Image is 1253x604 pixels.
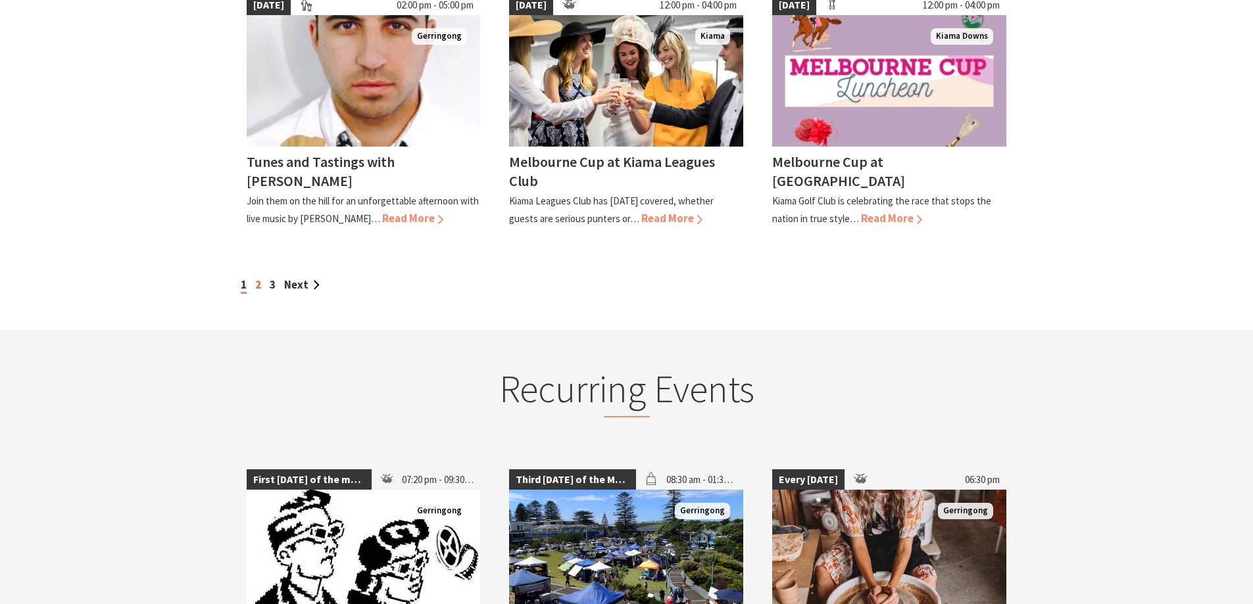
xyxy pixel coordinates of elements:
[247,15,481,147] img: Jason Invernon
[284,277,320,292] a: Next
[395,469,480,490] span: 07:20 pm - 09:30 pm
[641,211,702,225] span: Read More
[509,469,635,490] span: Third [DATE] of the Month
[369,366,885,417] h2: Recurring Events
[509,15,743,147] img: melbourne cup
[255,277,261,292] a: 2
[695,28,730,45] span: Kiama
[772,469,845,490] span: Every [DATE]
[270,277,276,292] a: 3
[509,152,715,190] h4: Melbourne Cup at Kiama Leagues Club
[861,211,922,225] span: Read More
[958,469,1006,490] span: 06:30 pm
[412,503,467,519] span: Gerringong
[660,469,744,490] span: 08:30 am - 01:30 pm
[931,28,993,45] span: Kiama Downs
[772,152,905,190] h4: Melbourne Cup at [GEOGRAPHIC_DATA]
[241,277,247,294] span: 1
[675,503,730,519] span: Gerringong
[412,28,467,45] span: Gerringong
[247,195,479,225] p: Join them on the hill for an unforgettable afternoon with live music by [PERSON_NAME]…
[509,195,714,225] p: Kiama Leagues Club has [DATE] covered, whether guests are serious punters or…
[247,469,372,490] span: First [DATE] of the month
[382,211,443,225] span: Read More
[772,195,991,225] p: Kiama Golf Club is celebrating the race that stops the nation in true style…
[247,152,395,190] h4: Tunes and Tastings with [PERSON_NAME]
[938,503,993,519] span: Gerringong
